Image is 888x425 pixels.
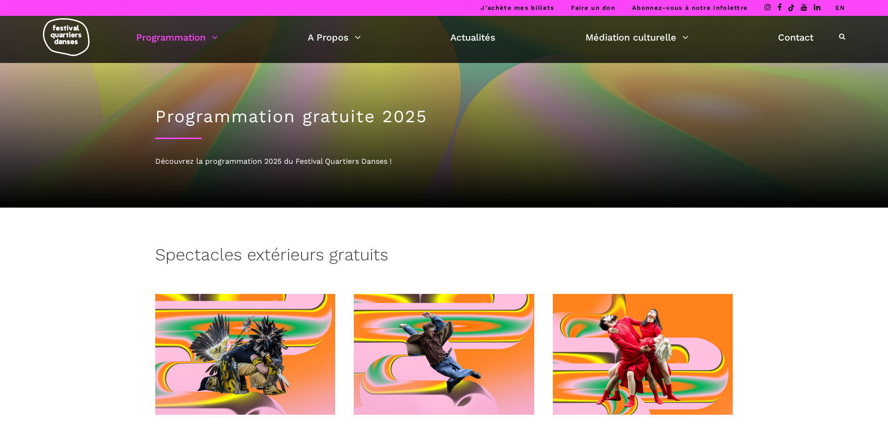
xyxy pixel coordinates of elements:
a: Abonnez-vous à notre infolettre [632,4,748,11]
h3: Spectacles extérieurs gratuits [155,245,388,268]
a: Programmation [136,29,218,45]
div: Découvrez la programmation 2025 du Festival Quartiers Danses ! [155,155,733,167]
a: EN [835,4,845,11]
h1: Programmation gratuite 2025 [155,106,733,127]
a: Médiation culturelle [585,29,688,45]
a: Actualités [450,29,496,45]
a: Contact [778,29,813,45]
a: J’achète mes billets [481,4,554,11]
a: Faire un don [571,4,615,11]
a: A Propos [308,29,361,45]
img: logo-fqd-med [43,18,89,56]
